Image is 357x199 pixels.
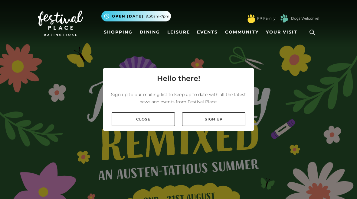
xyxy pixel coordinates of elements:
a: FP Family [257,16,275,21]
a: Dining [137,27,162,38]
button: Open [DATE] 9.30am-7pm [101,11,171,21]
span: 9.30am-7pm [146,14,169,19]
span: Open [DATE] [112,14,143,19]
a: Leisure [165,27,192,38]
a: Shopping [101,27,135,38]
a: Close [112,112,175,126]
a: Dogs Welcome! [291,16,319,21]
span: Your Visit [266,29,297,35]
a: Sign up [182,112,245,126]
p: Sign up to our mailing list to keep up to date with all the latest news and events from Festival ... [108,91,249,105]
a: Community [223,27,261,38]
a: Your Visit [264,27,303,38]
img: Festival Place Logo [38,11,83,36]
a: Events [195,27,220,38]
h4: Hello there! [157,73,200,84]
